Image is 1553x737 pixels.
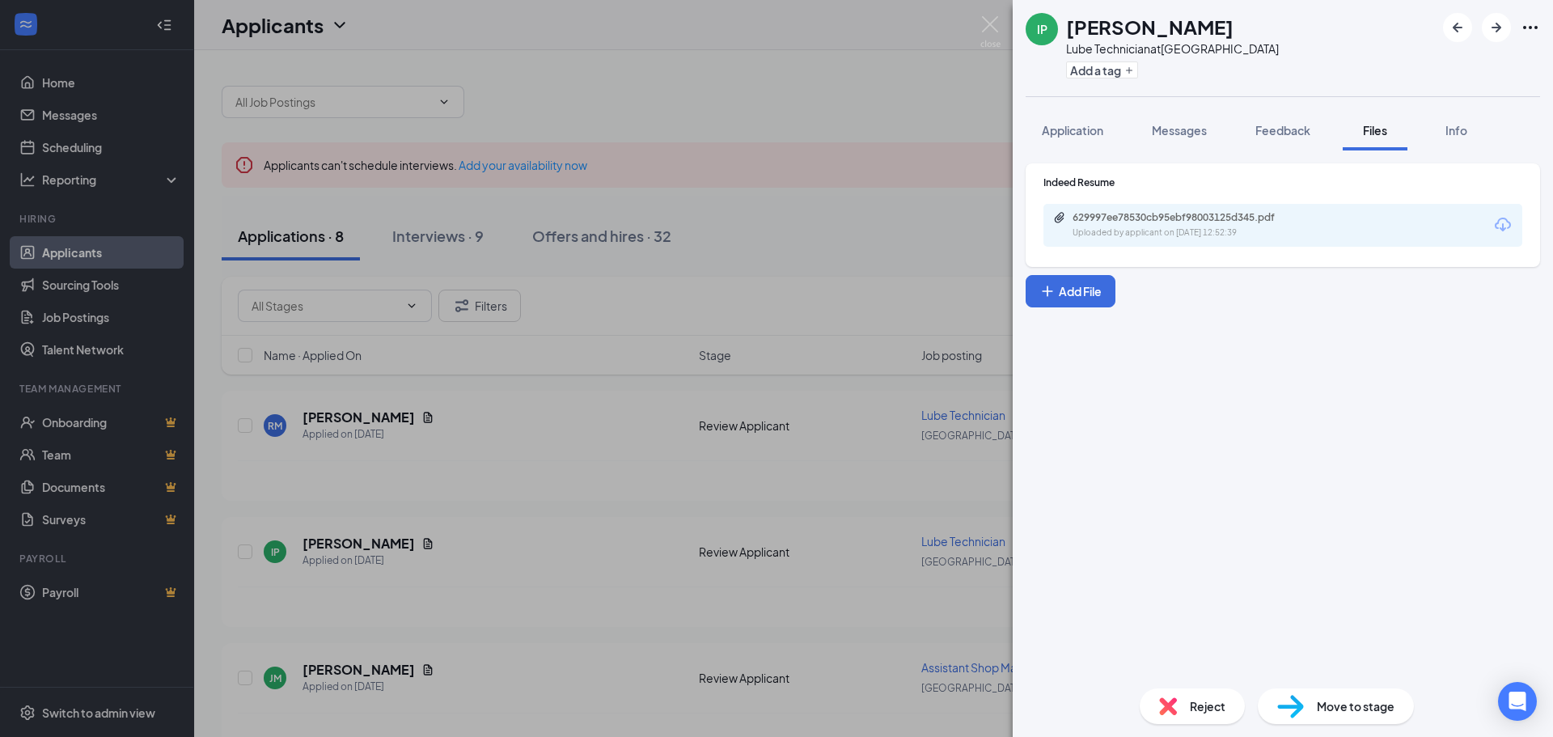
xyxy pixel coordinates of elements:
span: Application [1042,123,1103,138]
svg: Download [1493,215,1513,235]
svg: Plus [1124,66,1134,75]
span: Reject [1190,697,1225,715]
div: Uploaded by applicant on [DATE] 12:52:39 [1073,227,1315,239]
svg: ArrowRight [1487,18,1506,37]
div: 629997ee78530cb95ebf98003125d345.pdf [1073,211,1299,224]
span: Move to stage [1317,697,1394,715]
h1: [PERSON_NAME] [1066,13,1234,40]
span: Info [1445,123,1467,138]
svg: Ellipses [1521,18,1540,37]
button: PlusAdd a tag [1066,61,1138,78]
a: Paperclip629997ee78530cb95ebf98003125d345.pdfUploaded by applicant on [DATE] 12:52:39 [1053,211,1315,239]
div: Open Intercom Messenger [1498,682,1537,721]
div: Lube Technician at [GEOGRAPHIC_DATA] [1066,40,1279,57]
svg: Plus [1039,283,1056,299]
svg: ArrowLeftNew [1448,18,1467,37]
button: ArrowLeftNew [1443,13,1472,42]
button: ArrowRight [1482,13,1511,42]
svg: Paperclip [1053,211,1066,224]
span: Messages [1152,123,1207,138]
span: Files [1363,123,1387,138]
span: Feedback [1255,123,1310,138]
div: IP [1037,21,1047,37]
div: Indeed Resume [1043,176,1522,189]
button: Add FilePlus [1026,275,1115,307]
